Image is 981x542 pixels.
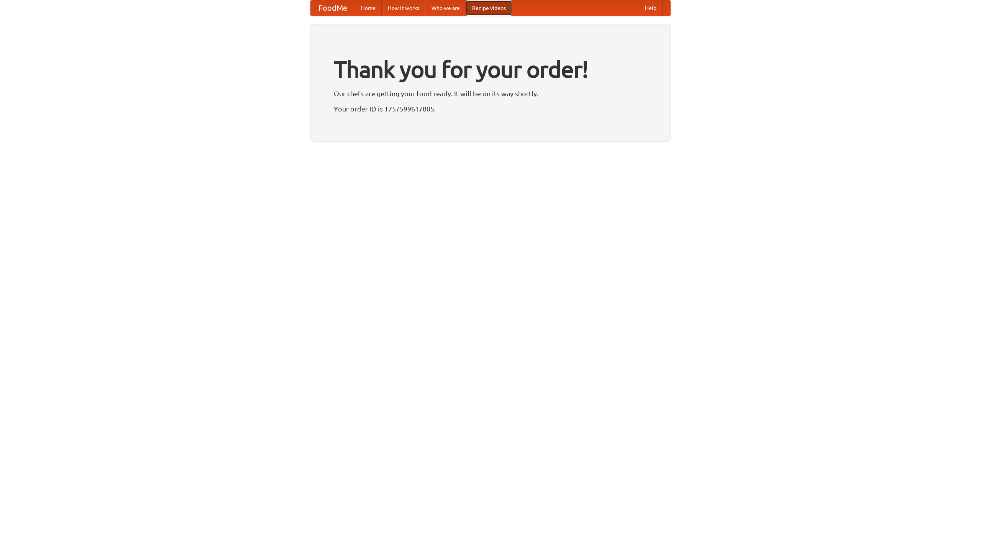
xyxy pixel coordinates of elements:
p: Our chefs are getting your food ready. It will be on its way shortly. [334,88,647,99]
a: How it works [382,0,425,16]
a: Who we are [425,0,466,16]
a: Recipe videos [466,0,512,16]
a: Help [639,0,663,16]
p: Your order ID is 1757599617805. [334,103,647,115]
h1: Thank you for your order! [334,51,647,88]
a: Home [355,0,382,16]
a: FoodMe [311,0,355,16]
